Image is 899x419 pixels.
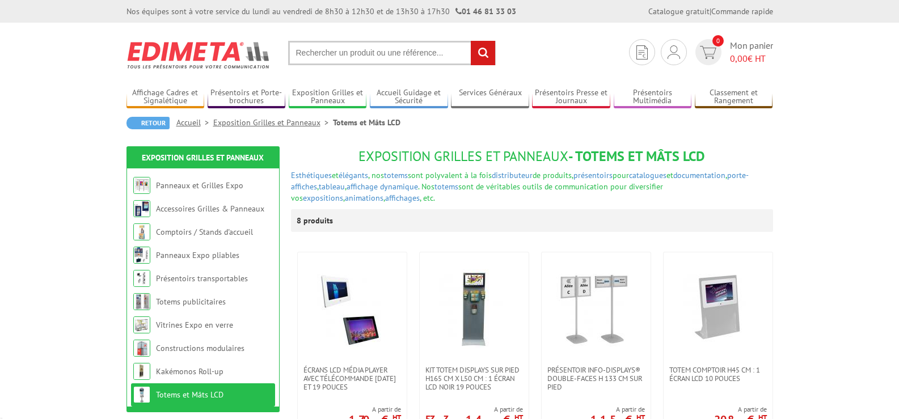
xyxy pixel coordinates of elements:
a: Présentoirs et Porte-brochures [208,88,286,107]
a: Panneaux et Grilles Expo [156,180,243,191]
a: porte-affiches [291,170,749,192]
div: Nos équipes sont à votre service du lundi au vendredi de 8h30 à 12h30 et de 13h30 à 17h30 [126,6,516,17]
img: Constructions modulaires [133,340,150,357]
img: devis rapide [668,45,680,59]
a: Retour [126,117,170,129]
a: Constructions modulaires [156,343,244,353]
p: et , nos [291,170,773,204]
a: catalogues [629,170,666,180]
img: Panneaux Expo pliables [133,247,150,264]
a: Catalogue gratuit [648,6,710,16]
span: sont de véritables outils de communication pour diversifier vos [291,181,663,203]
span: Mon panier [730,39,773,65]
a: totems [434,181,458,192]
span: Présentoir Info-Displays® double-faces H 133 cm sur pied [547,366,645,391]
span: 0 [712,35,724,46]
span: écrans LCD média Player avec télécommande [DATE] et 19 pouces [303,366,401,391]
a: Exposition Grilles et Panneaux [142,153,264,163]
a: affichage dynamique [347,181,418,192]
span: Totem comptoir H45 cm : 1 écran LCD 10 POUCES [669,366,767,383]
img: Kakémonos Roll-up [133,363,150,380]
span: , , , etc. [343,193,435,203]
a: Affichage Cadres et Signalétique [126,88,205,107]
a: Totem comptoir H45 cm : 1 écran LCD 10 POUCES [664,366,773,383]
a: Présentoirs Multimédia [614,88,692,107]
img: Totem comptoir H45 cm : 1 écran LCD 10 POUCES [678,269,758,349]
a: expositions [303,193,343,203]
span: Exposition Grilles et Panneaux [358,147,568,165]
a: Présentoirs Presse et Journaux [532,88,610,107]
input: Rechercher un produit ou une référence... [288,41,496,65]
a: totems [384,170,408,180]
img: Edimeta [126,34,271,76]
a: Esthétiques [291,170,332,180]
img: Kit Totem Displays sur pied H165 cm X L50 cm : 1 écran LCD noir 19 pouces [434,269,514,349]
a: Présentoir Info-Displays® double-faces H 133 cm sur pied [542,366,651,391]
a: Totems et Mâts LCD [156,390,223,400]
div: | [648,6,773,17]
span: A partir de [425,405,523,414]
a: Accueil [176,117,213,128]
span: sont polyvalent à la fois de produits, pour et , , , . Nos [291,170,749,192]
span: A partir de [349,405,401,414]
a: affichages [385,193,420,203]
li: Totems et Mâts LCD [333,117,400,128]
a: écrans LCD média Player avec télécommande [DATE] et 19 pouces [298,366,407,391]
img: devis rapide [636,45,648,60]
span: A partir de [714,405,767,414]
span: Kit Totem Displays sur pied H165 cm X L50 cm : 1 écran LCD noir 19 pouces [425,366,523,391]
a: Kakémonos Roll-up [156,366,223,376]
img: Comptoirs / Stands d'accueil [133,223,150,240]
a: Kit Totem Displays sur pied H165 cm X L50 cm : 1 écran LCD noir 19 pouces [420,366,529,391]
span: 0,00 [730,53,748,64]
a: Présentoirs transportables [156,273,248,283]
img: Totems et Mâts LCD [133,386,150,403]
a: Comptoirs / Stands d'accueil [156,227,253,237]
img: Totems publicitaires [133,293,150,310]
a: tableau [319,181,345,192]
img: Panneaux et Grilles Expo [133,177,150,194]
img: Présentoirs transportables [133,270,150,287]
a: Services Généraux [451,88,529,107]
h1: - Totems et Mâts LCD [291,149,773,164]
strong: 01 46 81 33 03 [455,6,516,16]
span: € HT [730,52,773,65]
a: animations [345,193,383,203]
a: documentation [673,170,725,180]
a: élégants [339,170,368,180]
a: Vitrines Expo en verre [156,320,233,330]
img: devis rapide [700,46,716,59]
img: Présentoir Info-Displays® double-faces H 133 cm sur pied [556,269,636,349]
p: 8 produits [297,209,339,232]
a: Exposition Grilles et Panneaux [213,117,333,128]
a: Classement et Rangement [695,88,773,107]
a: Panneaux Expo pliables [156,250,239,260]
a: distributeur [492,170,533,180]
a: Totems publicitaires [156,297,226,307]
a: Accueil Guidage et Sécurité [370,88,448,107]
a: présentoirs [573,170,613,180]
img: écrans LCD média Player avec télécommande 7-10-13 et 19 pouces [313,269,392,349]
a: Exposition Grilles et Panneaux [289,88,367,107]
img: Vitrines Expo en verre [133,316,150,333]
a: Commande rapide [711,6,773,16]
span: A partir de [590,405,645,414]
img: Accessoires Grilles & Panneaux [133,200,150,217]
input: rechercher [471,41,495,65]
a: Accessoires Grilles & Panneaux [156,204,264,214]
a: devis rapide 0 Mon panier 0,00€ HT [693,39,773,65]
